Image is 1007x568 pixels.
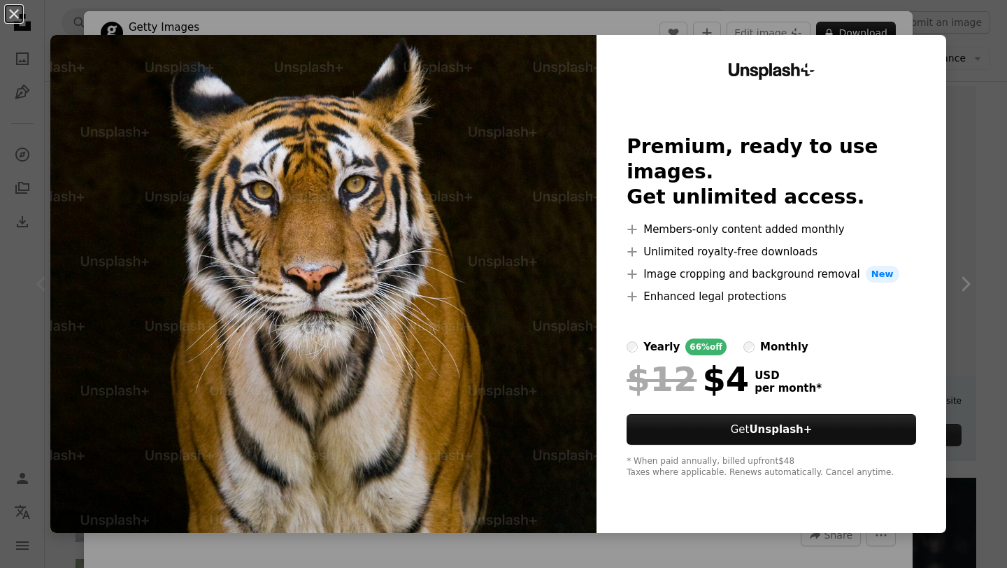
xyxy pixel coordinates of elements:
[743,341,755,353] input: monthly
[755,382,822,395] span: per month *
[643,339,680,355] div: yearly
[627,456,916,478] div: * When paid annually, billed upfront $48 Taxes where applicable. Renews automatically. Cancel any...
[627,341,638,353] input: yearly66%off
[627,266,916,283] li: Image cropping and background removal
[627,243,916,260] li: Unlimited royalty-free downloads
[760,339,808,355] div: monthly
[749,423,812,436] strong: Unsplash+
[866,266,899,283] span: New
[755,369,822,382] span: USD
[627,361,749,397] div: $4
[627,134,916,210] h2: Premium, ready to use images. Get unlimited access.
[627,288,916,305] li: Enhanced legal protections
[627,361,697,397] span: $12
[627,221,916,238] li: Members-only content added monthly
[627,414,916,445] button: GetUnsplash+
[685,339,727,355] div: 66% off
